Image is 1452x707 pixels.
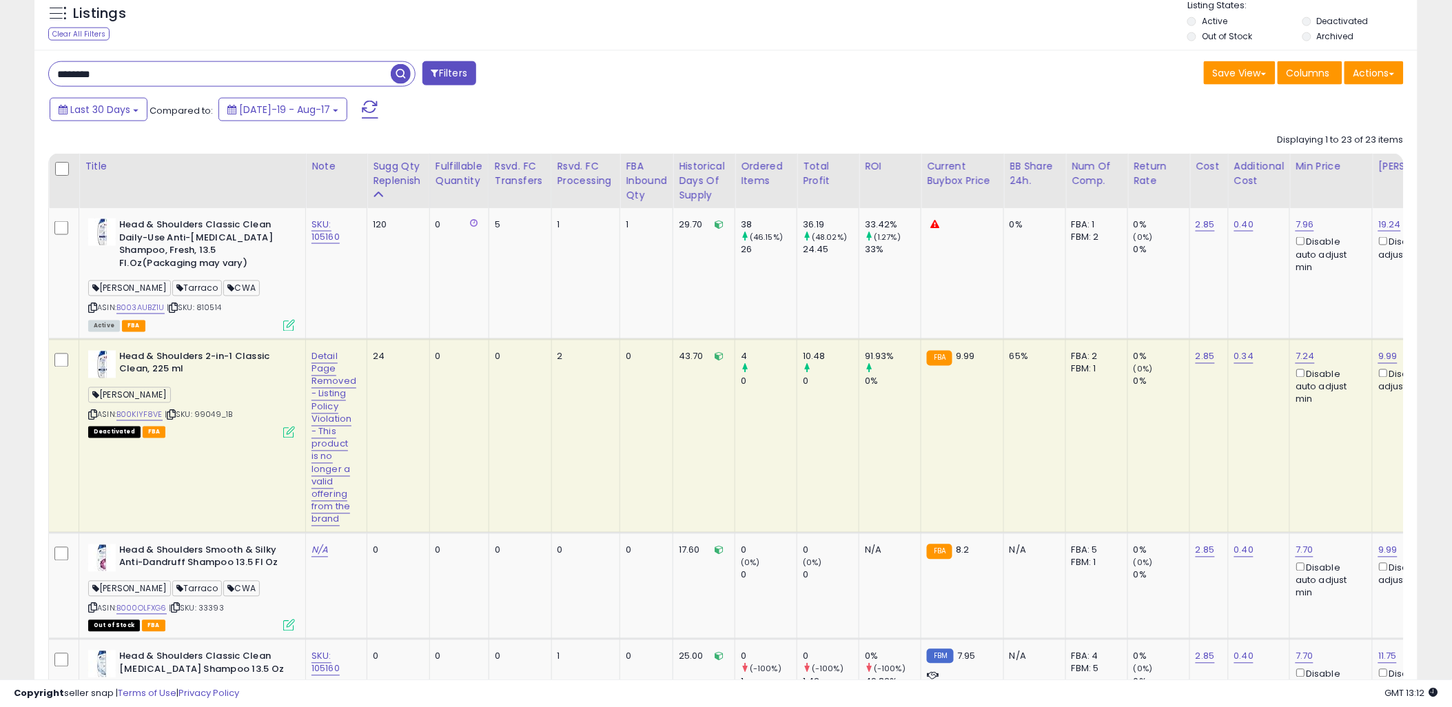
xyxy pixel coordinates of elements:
div: FBM: 1 [1072,557,1117,569]
small: (0%) [741,557,760,568]
div: Cost [1196,159,1223,174]
small: (1.27%) [874,232,901,243]
b: Head & Shoulders 2-in-1 Classic Clean, 225 ml [119,351,287,380]
div: seller snap | | [14,687,239,700]
small: (48.02%) [812,232,847,243]
div: Ordered Items [741,159,791,188]
div: FBA: 1 [1072,218,1117,231]
span: | SKU: 810514 [167,303,221,314]
div: 0% [1134,544,1189,557]
a: 2.85 [1196,650,1215,664]
span: CWA [223,581,260,597]
div: BB Share 24h. [1010,159,1060,188]
div: Num of Comp. [1072,159,1122,188]
div: Disable auto adjust min [1296,560,1362,600]
small: (0%) [1134,557,1153,568]
div: Historical Days Of Supply [679,159,729,203]
div: Title [85,159,300,174]
div: Rsvd. FC Processing [558,159,615,188]
img: 41B90X6Qg6L._SL40_.jpg [88,351,116,378]
div: 0 [626,650,662,663]
a: B000OLFXG6 [116,603,167,615]
div: 0% [1134,218,1189,231]
div: Additional Cost [1234,159,1285,188]
a: 2.85 [1196,544,1215,557]
div: 0 [741,650,797,663]
span: All listings currently available for purchase on Amazon [88,320,120,332]
label: Out of Stock [1202,30,1252,42]
div: FBM: 5 [1072,663,1117,675]
small: (0%) [1134,232,1153,243]
div: 0 [436,544,478,557]
span: [PERSON_NAME] [88,581,171,597]
div: FBA: 2 [1072,351,1117,363]
small: FBM [927,649,954,664]
div: 0% [1134,243,1189,256]
div: 0 [803,650,859,663]
b: Head & Shoulders Classic Clean Daily-Use Anti-[MEDICAL_DATA] Shampoo, Fresh, 13.5 Fl.Oz(Packaging... [119,218,287,273]
div: ASIN: [88,351,295,437]
button: Last 30 Days [50,98,147,121]
span: Last 30 Days [70,103,130,116]
div: 0 [803,376,859,388]
th: Please note that this number is a calculation based on your required days of coverage and your ve... [367,154,430,208]
label: Active [1202,15,1227,27]
small: (-100%) [812,664,843,675]
div: 0 [626,351,662,363]
div: FBA inbound Qty [626,159,667,203]
div: 38 [741,218,797,231]
img: 41w0vcRSUzL._SL40_.jpg [88,544,116,572]
div: 0 [741,569,797,582]
div: Sugg Qty Replenish [373,159,424,188]
div: Rsvd. FC Transfers [495,159,546,188]
a: 2.85 [1196,218,1215,232]
button: Save View [1204,61,1276,85]
span: CWA [223,280,260,296]
div: Disable auto adjust min [1296,367,1362,406]
div: 0% [1134,650,1189,663]
span: 7.95 [957,650,976,663]
small: FBA [927,351,952,366]
div: Fulfillable Quantity [436,159,483,188]
a: 0.40 [1234,218,1254,232]
a: 9.99 [1378,544,1398,557]
div: ASIN: [88,218,295,330]
button: [DATE]-19 - Aug-17 [218,98,347,121]
a: N/A [311,544,328,557]
small: (0%) [1134,364,1153,375]
a: Terms of Use [118,686,176,699]
div: Displaying 1 to 23 of 23 items [1278,134,1404,147]
div: 25.00 [679,650,724,663]
a: 7.24 [1296,350,1315,364]
div: 33.42% [865,218,921,231]
span: Tarraco [172,280,222,296]
div: 1 [626,218,662,231]
div: 120 [373,218,419,231]
div: 0 [495,351,541,363]
div: Clear All Filters [48,28,110,41]
div: 0 [436,650,478,663]
b: Head & Shoulders Smooth & Silky Anti-Dandruff Shampoo 13.5 Fl Oz [119,544,287,573]
div: FBA: 5 [1072,544,1117,557]
div: 10.48 [803,351,859,363]
div: 65% [1010,351,1055,363]
div: Disable auto adjust min [1296,234,1362,274]
span: [DATE]-19 - Aug-17 [239,103,330,116]
span: FBA [143,427,166,438]
span: Columns [1287,66,1330,80]
div: Return Rate [1134,159,1184,188]
a: SKU: 105160 [311,218,340,244]
div: 0 [803,544,859,557]
div: ASIN: [88,544,295,631]
b: Head & Shoulders Classic Clean [MEDICAL_DATA] Shampoo 13.5 Oz [119,650,287,679]
div: Current Buybox Price [927,159,998,188]
div: 0% [1134,351,1189,363]
div: 5 [495,218,541,231]
div: 1 [558,218,610,231]
small: (46.15%) [750,232,783,243]
div: 2 [558,351,610,363]
div: 0 [741,376,797,388]
div: 91.93% [865,351,921,363]
a: 0.34 [1234,350,1254,364]
div: 0% [1134,376,1189,388]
